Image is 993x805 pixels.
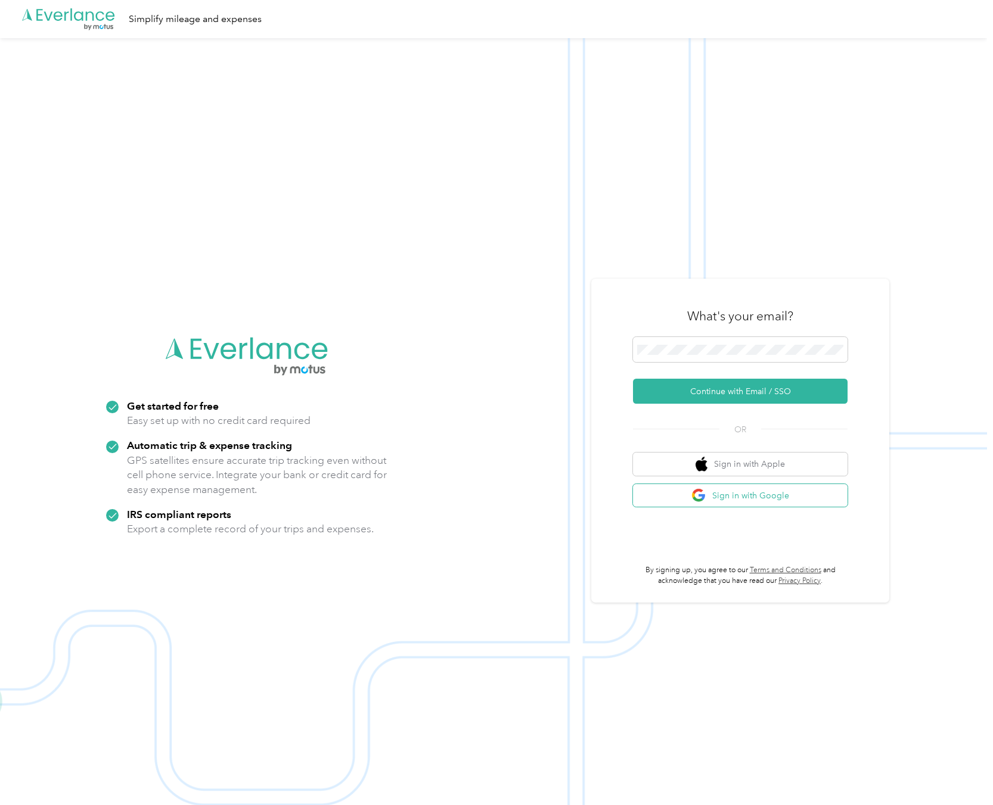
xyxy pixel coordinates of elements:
[633,565,848,586] p: By signing up, you agree to our and acknowledge that you have read our .
[719,423,761,436] span: OR
[127,439,292,451] strong: Automatic trip & expense tracking
[633,379,848,404] button: Continue with Email / SSO
[696,457,707,472] img: apple logo
[129,12,262,27] div: Simplify mileage and expenses
[127,522,374,536] p: Export a complete record of your trips and expenses.
[687,308,793,325] h3: What's your email?
[750,566,821,575] a: Terms and Conditions
[127,453,387,497] p: GPS satellites ensure accurate trip tracking even without cell phone service. Integrate your bank...
[127,508,231,520] strong: IRS compliant reports
[127,400,219,412] strong: Get started for free
[633,453,848,476] button: apple logoSign in with Apple
[127,413,311,428] p: Easy set up with no credit card required
[778,576,821,585] a: Privacy Policy
[691,488,706,503] img: google logo
[633,484,848,507] button: google logoSign in with Google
